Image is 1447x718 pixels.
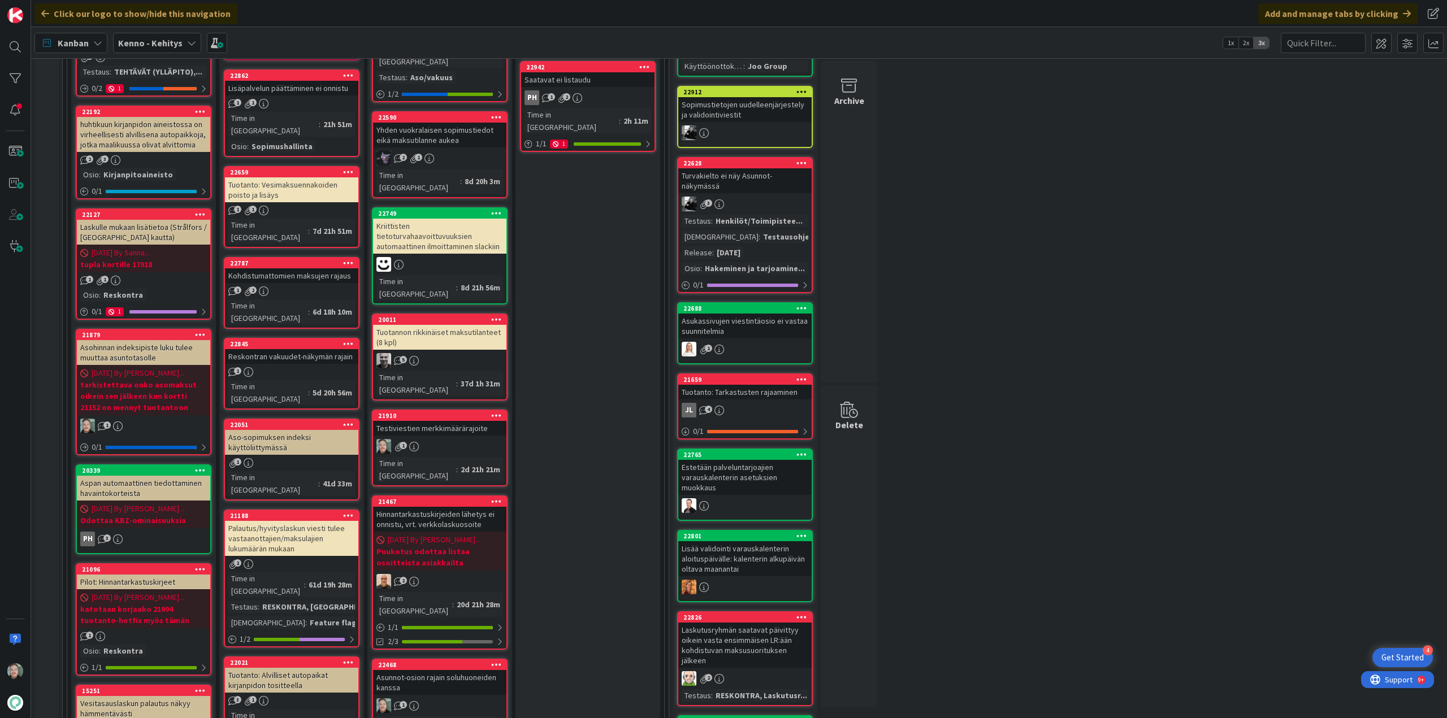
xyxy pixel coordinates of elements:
[77,81,210,95] div: 0/21
[376,257,391,272] img: MH
[454,598,503,611] div: 20d 21h 28m
[536,138,547,150] span: 1 / 1
[678,314,812,338] div: Asukassivujen viestintäosio ei vastaa suunnitelmia
[234,99,241,106] span: 1
[678,460,812,495] div: Estetään palveluntarjoajien varauskalenterin asetuksien muokkaus
[521,62,655,87] div: 22942Saatavat ei listaudu
[682,498,696,513] img: VP
[373,315,506,325] div: 20011
[224,257,359,329] a: 22787Kohdistumattomien maksujen rajausTime in [GEOGRAPHIC_DATA]:6d 18h 10m
[678,612,812,668] div: 22826Laskutusryhmän saatavat päivittyy oikein vasta ensimmäisen LR:ään kohdistuvan maksusuorituks...
[101,168,176,181] div: Kirjanpitoaineisto
[230,340,358,348] div: 22845
[103,421,111,429] span: 1
[92,247,150,259] span: [DATE] By Sanna...
[373,123,506,147] div: Yhden vuokralaisen sopimustiedot eikä maksutilanne aukea
[683,451,812,459] div: 22765
[77,575,210,589] div: Pilot: Hinnantarkastuskirjeet
[678,158,812,168] div: 22628
[682,60,743,72] div: Käyttöönottokriittisyys
[683,613,812,621] div: 22826
[714,246,743,259] div: [DATE]
[234,367,241,375] span: 1
[682,215,711,227] div: Testaus
[225,632,358,646] div: 1/2
[86,632,93,639] span: 1
[682,246,712,259] div: Release
[225,167,358,177] div: 22659
[224,419,359,501] a: 22051Aso-sopimuksen indeksi käyttöliittymässäTime in [GEOGRAPHIC_DATA]:41d 33m
[373,421,506,436] div: Testiviestien merkkimäärärajoite
[372,410,508,486] a: 21910Testiviestien merkkimäärärajoiteVPTime in [GEOGRAPHIC_DATA]:2d 21h 21m
[306,578,355,591] div: 61d 19h 28m
[388,636,398,647] span: 2/3
[76,464,211,554] a: 20339Aspan automaattinen tiedottaminen havaintokorteista[DATE] By [PERSON_NAME]...Odottaa KBZ-omi...
[249,99,257,106] span: 1
[77,304,210,319] div: 0/11
[230,168,358,176] div: 22659
[683,304,812,312] div: 22688
[230,259,358,267] div: 22787
[228,219,308,243] div: Time in [GEOGRAPHIC_DATA]
[320,118,355,130] div: 21h 51m
[80,645,99,657] div: Osio
[99,645,101,657] span: :
[678,342,812,356] div: SL
[77,220,210,245] div: Laskulle mukaan lisätietoa (Strålfors / [GEOGRAPHIC_DATA] kautta)
[683,88,812,96] div: 22912
[92,82,102,94] span: 0 / 2
[376,169,460,194] div: Time in [GEOGRAPHIC_DATA]
[77,660,210,675] div: 1/1
[525,90,539,105] div: PH
[372,111,508,198] a: 22590Yhden vuokralaisen sopimustiedot eikä maksutilanne aukeaLMTime in [GEOGRAPHIC_DATA]:8d 20h 3m
[456,463,458,476] span: :
[103,534,111,542] span: 3
[77,440,210,454] div: 0/1
[76,329,211,455] a: 21879Asohinnan indeksipiste luku tulee muuttaa asuntotasolle[DATE] By [PERSON_NAME]...tarkistetta...
[373,411,506,421] div: 21910
[378,498,506,506] div: 21467
[308,306,310,318] span: :
[372,314,508,401] a: 20011Tuotannon rikkinäiset maksutilanteet (8 kpl)JHTime in [GEOGRAPHIC_DATA]:37d 1h 31m
[678,168,812,193] div: Turvakielto ei näy Asunnot-näkymässä
[677,86,813,148] a: 22912Sopimustietojen uudelleenjärjestely ja validointiviestitKM
[712,246,714,259] span: :
[678,158,812,193] div: 22628Turvakielto ei näy Asunnot-näkymässä
[240,633,250,645] span: 1 / 2
[57,5,63,14] div: 9+
[1281,33,1366,53] input: Quick Filter...
[682,262,700,275] div: Osio
[228,572,304,597] div: Time in [GEOGRAPHIC_DATA]
[677,157,813,293] a: 22628Turvakielto ei näy Asunnot-näkymässäKMTestaus:Henkilöt/Toimipistee...[DEMOGRAPHIC_DATA]:Test...
[678,450,812,460] div: 22765
[678,375,812,385] div: 21659
[230,421,358,429] div: 22051
[373,439,506,454] div: VP
[678,303,812,338] div: 22688Asukassivujen viestintäosio ei vastaa suunnitelmia
[376,592,452,617] div: Time in [GEOGRAPHIC_DATA]
[92,367,184,379] span: [DATE] By [PERSON_NAME]...
[563,93,570,101] span: 2
[406,71,408,84] span: :
[693,425,704,437] span: 0 / 1
[224,338,359,410] a: 22845Reskontran vakuudet-näkymän rajainTime in [GEOGRAPHIC_DATA]:5d 20h 56m
[225,258,358,268] div: 22787
[678,303,812,314] div: 22688
[677,449,813,521] a: 22765Estetään palveluntarjoajien varauskalenterin asetuksien muokkausVP
[525,108,619,133] div: Time in [GEOGRAPHIC_DATA]
[230,72,358,80] div: 22862
[678,97,812,122] div: Sopimustietojen uudelleenjärjestely ja validointiviestit
[678,580,812,594] div: TL
[678,197,812,211] div: KM
[462,175,503,188] div: 8d 20h 3m
[373,219,506,254] div: Kriittisten tietoturvahaavoittuvuuksien automaattinen ilmoittaminen slackiin
[92,441,102,453] span: 0 / 1
[677,302,813,364] a: 22688Asukassivujen viestintäosio ei vastaa suunnitelmiaSL
[101,289,146,301] div: Reskontra
[106,84,124,93] div: 1
[77,532,210,546] div: PH
[372,495,508,650] a: 21467Hinnantarkastuskirjeiden lähetys ei onnistu, vrt. verkkolaskuosoite[DATE] By [PERSON_NAME].....
[77,564,210,589] div: 21096Pilot: Hinnantarkastuskirjeet
[86,276,93,283] span: 1
[77,107,210,117] div: 22192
